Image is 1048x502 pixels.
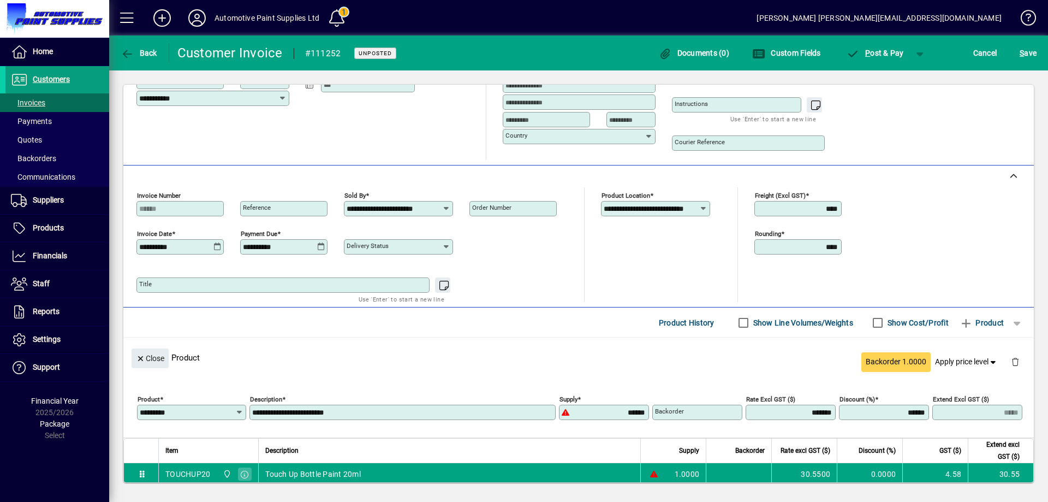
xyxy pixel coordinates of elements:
td: 4.58 [902,463,968,485]
span: Backorders [11,154,56,163]
mat-label: Payment due [241,230,277,238]
span: Staff [33,279,50,288]
span: Documents (0) [658,49,729,57]
button: Save [1017,43,1039,63]
span: Backorder 1.0000 [866,356,926,368]
span: ost & Pay [847,49,904,57]
button: Product History [654,313,719,333]
a: Invoices [5,93,109,112]
span: GST ($) [939,445,961,457]
mat-label: Courier Reference [675,138,725,146]
span: Touch Up Bottle Paint 20ml [265,469,361,480]
label: Show Cost/Profit [885,317,949,328]
span: Communications [11,173,75,181]
span: Rate excl GST ($) [781,445,830,457]
span: 1.0000 [675,469,700,480]
mat-label: Rate excl GST ($) [746,395,795,403]
button: Custom Fields [749,43,824,63]
td: 30.55 [968,463,1033,485]
a: Quotes [5,131,109,149]
span: Payments [11,117,52,126]
span: Product [960,314,1004,332]
button: Backorder 1.0000 [861,352,931,372]
span: Reports [33,307,59,316]
button: Back [118,43,160,63]
span: Supply [679,445,699,457]
mat-label: Freight (excl GST) [755,192,806,199]
span: Support [33,363,60,371]
mat-label: Invoice date [137,230,172,238]
mat-label: Product [138,395,160,403]
span: Description [265,445,299,457]
button: Profile [180,8,215,28]
span: Discount (%) [859,445,896,457]
a: Reports [5,298,109,326]
a: Financials [5,243,109,270]
a: Payments [5,112,109,131]
a: Suppliers [5,187,109,214]
div: #111252 [305,45,341,62]
a: Communications [5,168,109,186]
mat-label: Supply [559,395,577,403]
span: Customers [33,75,70,84]
button: Cancel [970,43,1000,63]
span: Automotive Paint Supplies Ltd [220,468,233,480]
span: Backorder [735,445,765,457]
app-page-header-button: Delete [1002,357,1028,367]
button: Apply price level [931,352,1003,372]
a: Products [5,215,109,242]
span: Financials [33,251,67,260]
span: Financial Year [31,397,79,405]
div: [PERSON_NAME] [PERSON_NAME][EMAIL_ADDRESS][DOMAIN_NAME] [757,9,1002,27]
span: Package [40,420,69,428]
span: Extend excl GST ($) [975,439,1020,463]
mat-label: Order number [472,204,511,211]
span: ave [1020,44,1037,62]
button: Documents (0) [656,43,732,63]
td: 0.0000 [837,463,902,485]
button: Add [145,8,180,28]
span: Custom Fields [752,49,821,57]
a: Support [5,354,109,381]
app-page-header-button: Back [109,43,169,63]
label: Show Line Volumes/Weights [751,317,853,328]
span: Products [33,223,64,232]
span: P [865,49,870,57]
mat-label: Extend excl GST ($) [933,395,989,403]
span: Product History [659,314,714,332]
span: Apply price level [935,356,998,368]
mat-label: Invoice number [137,192,181,199]
button: Delete [1002,349,1028,375]
a: Backorders [5,149,109,168]
mat-label: Rounding [755,230,781,238]
span: Home [33,47,53,56]
div: Customer Invoice [177,44,283,62]
span: Suppliers [33,196,64,204]
span: Invoices [11,98,45,107]
mat-label: Country [505,132,527,139]
mat-label: Sold by [344,192,366,199]
mat-label: Discount (%) [839,395,875,403]
mat-label: Title [139,280,152,288]
span: Unposted [359,50,392,57]
button: Product [954,313,1009,333]
span: Cancel [973,44,997,62]
span: Quotes [11,135,42,144]
span: Item [165,445,178,457]
mat-hint: Use 'Enter' to start a new line [359,293,444,305]
mat-hint: Use 'Enter' to start a new line [730,113,816,125]
mat-label: Delivery status [347,242,389,250]
a: Home [5,38,109,66]
div: Automotive Paint Supplies Ltd [215,9,319,27]
div: 30.5500 [778,469,830,480]
div: Product [123,338,1034,377]
app-page-header-button: Close [129,353,171,363]
button: Post & Pay [841,43,909,63]
mat-label: Description [250,395,282,403]
mat-label: Reference [243,204,271,211]
button: Close [132,349,169,368]
span: Settings [33,335,61,344]
a: Staff [5,270,109,298]
div: TOUCHUP20 [165,469,210,480]
a: Knowledge Base [1013,2,1034,38]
